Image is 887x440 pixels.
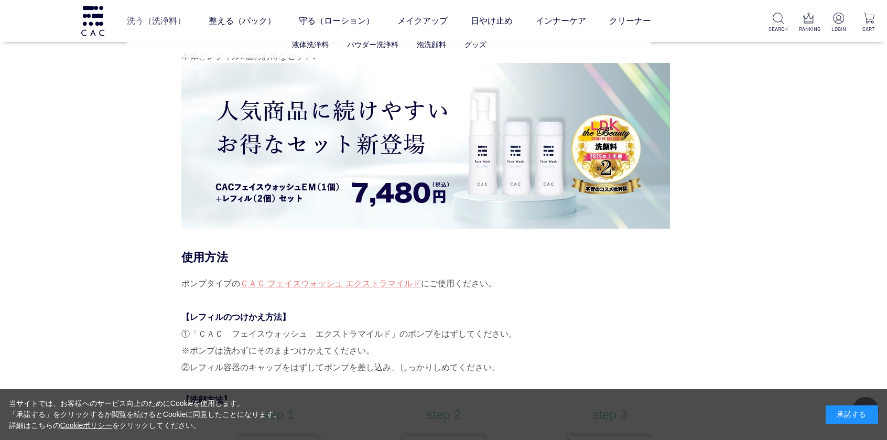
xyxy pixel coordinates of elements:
[292,40,329,49] a: 液体洗浄料
[417,40,446,49] a: 泡洗顔料
[471,6,513,36] a: 日やけ止め
[181,250,706,265] div: 使用方法
[826,405,878,424] div: 承諾する
[299,6,374,36] a: 守る（ローション）
[397,6,448,36] a: メイクアップ
[799,25,818,33] p: RANKING
[240,279,421,288] a: ＣＡＣ フェイスウォッシュ エクストラマイルド
[769,25,788,33] p: SEARCH
[347,40,398,49] a: パウダー洗浄料
[769,13,788,33] a: SEARCH
[80,6,106,36] img: logo
[181,275,706,409] div: ポンプタイプの にご使用ください。 ①「ＣＡＣ フェイスウォッシュ エクストラマイルド」のポンプをはずしてください。 ※ポンプは洗わずにそのままつけかえてください。 ②レフィル容器のキャップをは...
[181,63,670,229] img: 2502_BN_FWEM_pc.jpg
[181,309,706,326] p: 【レフィルのつけかえ方法】
[127,6,186,36] a: 洗う（洗浄料）
[209,6,276,36] a: 整える（パック）
[60,421,113,430] a: Cookieポリシー
[829,13,848,33] a: LOGIN
[536,6,586,36] a: インナーケア
[859,25,879,33] p: CART
[609,6,651,36] a: クリーナー
[799,13,818,33] a: RANKING
[9,398,282,431] div: 当サイトでは、お客様へのサービス向上のためにCookieを使用します。 「承諾する」をクリックするか閲覧を続けるとCookieに同意したことになります。 詳細はこちらの をクリックしてください。
[859,13,879,33] a: CART
[464,40,486,49] a: グッズ
[829,25,848,33] p: LOGIN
